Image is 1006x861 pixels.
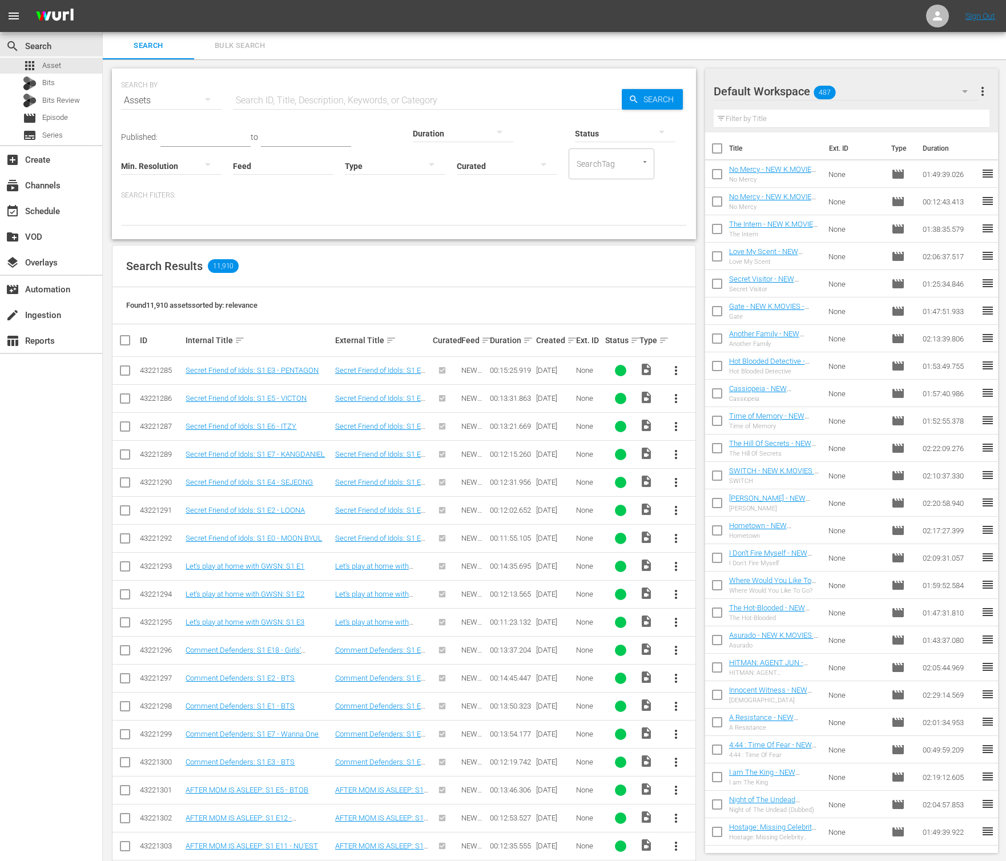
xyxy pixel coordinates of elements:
a: Comment Defenders: S1 E18 - Girls' Generation [335,646,429,663]
span: Channels [6,179,19,192]
a: Where Would You Like To Go? - NEW K.MOVIES - SSTV - 202506 [729,576,816,602]
button: more_vert [662,721,690,748]
span: Published: [121,132,158,142]
button: more_vert [662,749,690,776]
span: Episode [891,414,905,428]
span: more_vert [669,615,683,629]
a: AFTER MOM IS ASLEEP: S1 E5 - BTOB [335,786,428,803]
div: The Hot-Blooded [729,614,820,622]
a: Secret Friend of Idols: S1 E6 - ITZY [335,422,429,439]
span: more_vert [669,839,683,853]
div: 43221286 [140,394,182,403]
span: more_vert [669,392,683,405]
td: 02:10:37.330 [918,462,981,489]
a: AFTER MOM IS ASLEEP: S1 E11 - NU'EST [186,842,318,850]
td: 01:49:39.026 [918,160,981,188]
span: VOD [6,230,19,244]
a: SWITCH - NEW K.MOVIES - SSTV - 202507 [729,466,819,484]
a: AFTER MOM IS ASLEEP: S1 E11 - NU'EST [335,842,428,859]
td: 02:22:09.276 [918,434,981,462]
span: reorder [981,523,995,537]
span: Episode [891,441,905,455]
div: [DATE] [536,478,573,486]
th: Title [729,132,822,164]
span: Episode [891,304,905,318]
div: None [576,590,601,598]
div: [PERSON_NAME] [729,505,820,512]
button: Search [622,89,683,110]
a: AFTER MOM IS ASLEEP: S1 E12 - MOMOLAND [335,814,428,831]
span: Bits Review [42,95,80,106]
div: 00:11:23.132 [490,618,532,626]
button: more_vert [662,497,690,524]
div: No Mercy [729,203,820,211]
div: 00:13:21.669 [490,422,532,430]
span: Asset [23,59,37,73]
span: 11,910 [208,259,239,273]
button: more_vert [662,609,690,636]
span: reorder [981,413,995,427]
a: Comment Defenders: S1 E1 - BTS [335,702,429,719]
span: Episode [891,496,905,510]
span: reorder [981,194,995,208]
div: [DATE] [536,506,573,514]
div: None [576,478,601,486]
td: 01:47:31.810 [918,599,981,626]
span: Episode [891,551,905,565]
button: Open [639,156,650,167]
div: 43221291 [140,506,182,514]
span: more_vert [669,588,683,601]
div: 00:11:55.105 [490,534,532,542]
span: NEW [DOMAIN_NAME]_Samsung TV Plus_Sep_2020_F01 [461,394,486,471]
span: Schedule [6,204,19,218]
div: [DATE] [536,590,573,598]
td: None [824,215,887,243]
a: Let's play at home with GWSN: S1 E1 [186,562,304,570]
a: Hometown - NEW K.MOVIES - SSTV- 202506 [729,521,814,538]
a: Time of Memory - NEW K.MOVIES - SSTV - 202507 [729,412,815,429]
a: Secret Friend of Idols: S1 E5 - VICTON [186,394,307,403]
th: Duration [916,132,984,164]
a: Night of The Undead (Dubbed) - NEW K.MOVIES - SSTV - 202504 [729,795,819,821]
span: NEW [DOMAIN_NAME]_Samsung TV Plus_Sep_2020_F01 [461,562,486,639]
a: Cassiopeia - NEW K.MOVIES - SSTV - 202508 [729,384,815,401]
a: Comment Defenders: S1 E7 - Wanna One [186,730,319,738]
span: Episode [891,524,905,537]
a: Comment Defenders: S1 E1 - BTS [186,702,295,710]
span: menu [7,9,21,23]
span: more_vert [669,811,683,825]
span: reorder [981,496,995,509]
a: Secret Friend of Idols: S1 E5 - VICTON [335,394,429,411]
div: [DATE] [536,422,573,430]
div: 43221295 [140,618,182,626]
span: NEW [DOMAIN_NAME]_Samsung TV Plus_Sep_2020_F01 [461,478,486,555]
span: Search [639,89,683,110]
a: Innocent Witness - NEW K.MOVIES - SSTV - 202505 [729,686,815,703]
a: Let's play at home with GWSN: S1 E1 [335,562,413,579]
span: reorder [981,249,995,263]
div: Another Family [729,340,820,348]
div: None [576,534,601,542]
span: Video [639,419,653,432]
td: 01:52:55.378 [918,407,981,434]
span: Asset [42,60,61,71]
span: Episode [42,112,68,123]
span: sort [523,335,533,345]
span: more_vert [669,420,683,433]
span: to [251,132,258,142]
span: Series [23,128,37,142]
td: 01:53:49.755 [918,352,981,380]
a: Secret Friend of Idols: S1 E7 - KANGDANIEL [186,450,325,458]
div: The Hill Of Secrets [729,450,820,457]
span: Found 11,910 assets sorted by: relevance [126,301,257,309]
a: I am The King - NEW K.MOVIES - SSTV - 202504 [729,768,815,785]
span: more_vert [669,504,683,517]
div: Love My Scent [729,258,820,265]
span: Episode [891,359,905,373]
a: Secret Friend of Idols: S1 E4 - SEJEONG [186,478,313,486]
td: None [824,407,887,434]
td: None [824,325,887,352]
a: Secret Friend of Idols: S1 E3 - PENTAGON [186,366,319,375]
span: more_vert [669,783,683,797]
span: more_vert [669,643,683,657]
